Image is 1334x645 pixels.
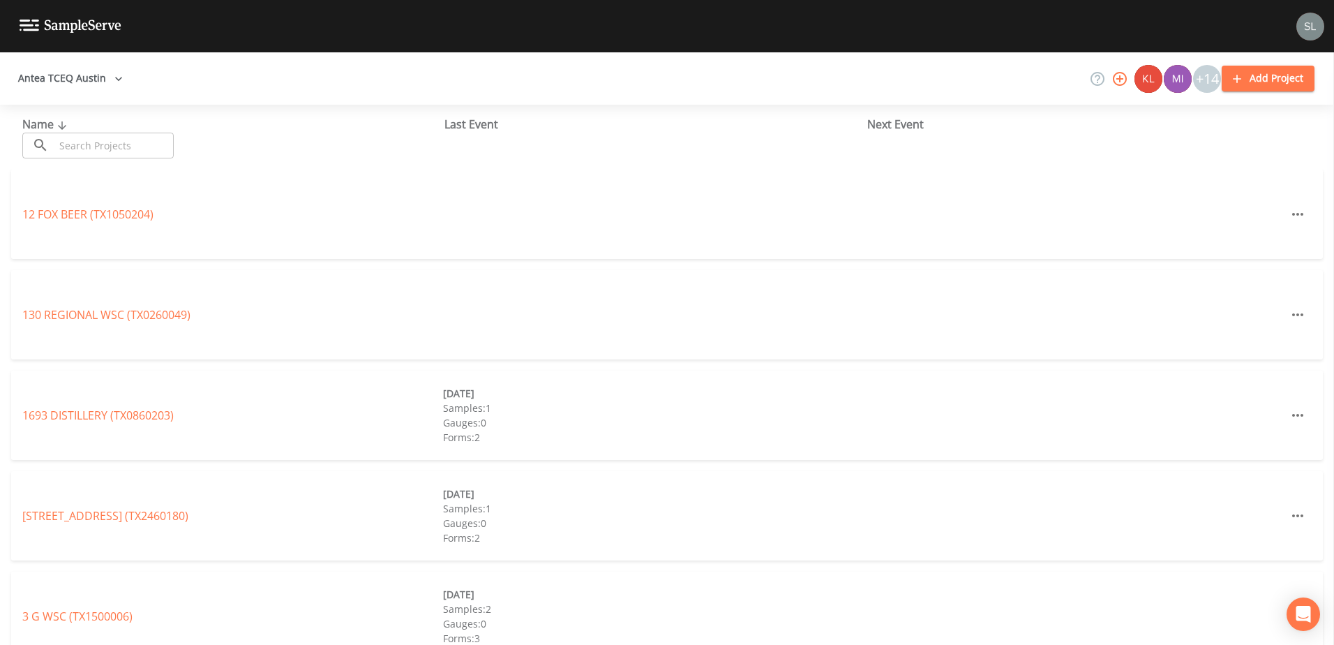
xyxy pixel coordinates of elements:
img: a1ea4ff7c53760f38bef77ef7c6649bf [1164,65,1192,93]
input: Search Projects [54,133,174,158]
a: 130 REGIONAL WSC (TX0260049) [22,307,190,322]
a: 3 G WSC (TX1500006) [22,609,133,624]
div: Gauges: 0 [443,616,864,631]
div: Samples: 1 [443,401,864,415]
div: Forms: 2 [443,531,864,545]
div: Open Intercom Messenger [1287,598,1320,631]
a: [STREET_ADDRESS] (TX2460180) [22,508,188,524]
img: 0d5b2d5fd6ef1337b72e1b2735c28582 [1296,13,1324,40]
div: Miriaha Caddie [1163,65,1192,93]
button: Add Project [1222,66,1314,91]
div: Last Event [444,116,867,133]
div: [DATE] [443,386,864,401]
button: Antea TCEQ Austin [13,66,128,91]
div: Samples: 1 [443,501,864,516]
a: 1693 DISTILLERY (TX0860203) [22,408,174,423]
div: Next Event [867,116,1289,133]
div: Gauges: 0 [443,516,864,531]
span: Name [22,117,70,132]
div: +14 [1193,65,1221,93]
div: Samples: 2 [443,602,864,616]
div: [DATE] [443,487,864,501]
a: 12 FOX BEER (TX1050204) [22,207,153,222]
div: Forms: 2 [443,430,864,445]
div: Gauges: 0 [443,415,864,430]
img: logo [20,20,121,33]
img: 9c4450d90d3b8045b2e5fa62e4f92659 [1134,65,1162,93]
div: Kler Teran [1134,65,1163,93]
div: [DATE] [443,587,864,602]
